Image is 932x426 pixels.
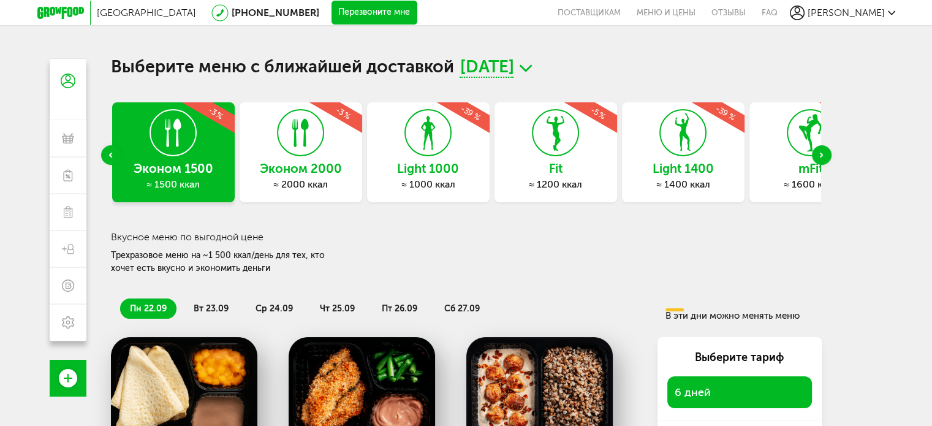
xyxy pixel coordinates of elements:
[256,303,293,314] span: ср 24.09
[194,303,229,314] span: вт 23.09
[808,7,885,18] span: [PERSON_NAME]
[494,162,617,175] h3: Fit
[111,249,344,275] div: Трехразовое меню на ~1 500 ккал/день для тех, кто хочет есть вкусно и экономить деньги
[382,303,417,314] span: пт 26.09
[667,349,812,365] div: Выберите тариф
[240,178,362,191] div: ≈ 2000 ккал
[101,145,121,165] div: Previous slide
[112,178,235,191] div: ≈ 1500 ккал
[111,59,822,78] h1: Выберите меню с ближайшей доставкой
[669,75,782,150] div: -39 %
[320,303,355,314] span: чт 25.09
[460,59,513,78] span: [DATE]
[414,75,528,150] div: -39 %
[812,145,832,165] div: Next slide
[367,162,490,175] h3: Light 1000
[749,178,872,191] div: ≈ 1600 ккал
[240,162,362,175] h3: Эконом 2000
[112,162,235,175] h3: Эконом 1500
[622,178,744,191] div: ≈ 1400 ккал
[367,178,490,191] div: ≈ 1000 ккал
[232,7,319,18] a: [PHONE_NUMBER]
[541,75,655,150] div: -5 %
[444,303,480,314] span: сб 27.09
[286,75,400,150] div: -3 %
[159,75,273,150] div: -3 %
[622,162,744,175] h3: Light 1400
[494,178,617,191] div: ≈ 1200 ккал
[665,308,817,321] div: В эти дни можно менять меню
[111,231,487,243] h3: Вкусное меню по выгодной цене
[749,162,872,175] h3: mFit
[675,384,805,401] span: 6 дней
[130,303,167,314] span: пн 22.09
[97,7,196,18] span: [GEOGRAPHIC_DATA]
[332,1,417,25] button: Перезвоните мне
